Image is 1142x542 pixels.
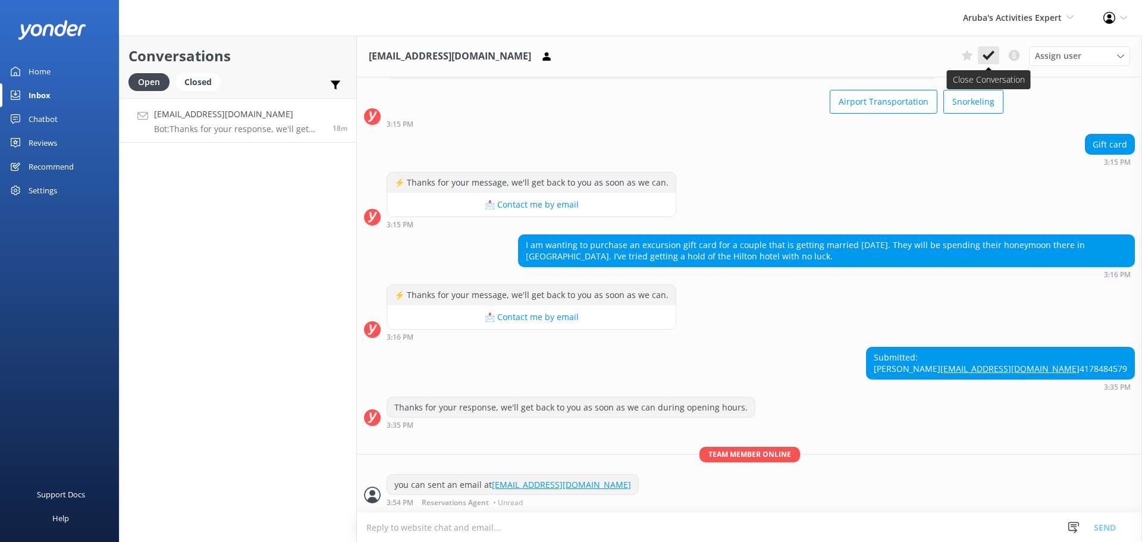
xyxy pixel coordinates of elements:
[940,363,1080,374] a: [EMAIL_ADDRESS][DOMAIN_NAME]
[1085,134,1134,155] div: Gift card
[175,75,227,88] a: Closed
[387,285,676,305] div: ⚡ Thanks for your message, we'll get back to you as soon as we can.
[29,131,57,155] div: Reviews
[422,499,489,506] span: Reservations Agent
[519,235,1134,267] div: I am wanting to purchase an excursion gift card for a couple that is getting married [DATE]. They...
[1104,271,1131,278] strong: 3:16 PM
[387,499,413,506] strong: 3:54 PM
[369,49,531,64] h3: [EMAIL_ADDRESS][DOMAIN_NAME]
[387,173,676,193] div: ⚡ Thanks for your message, we'll get back to you as soon as we can.
[830,90,937,114] button: Airport Transportation
[29,107,58,131] div: Chatbot
[387,422,413,429] strong: 3:35 PM
[387,121,413,128] strong: 3:15 PM
[866,383,1135,391] div: Oct 10 2025 03:35pm (UTC -04:00) America/Caracas
[492,479,631,490] a: [EMAIL_ADDRESS][DOMAIN_NAME]
[18,20,86,40] img: yonder-white-logo.png
[1104,159,1131,166] strong: 3:15 PM
[387,475,638,495] div: you can sent an email at
[154,124,324,134] p: Bot: Thanks for your response, we'll get back to you as soon as we can during opening hours.
[128,75,175,88] a: Open
[29,155,74,178] div: Recommend
[175,73,221,91] div: Closed
[128,45,347,67] h2: Conversations
[1029,46,1130,65] div: Assign User
[387,397,755,418] div: Thanks for your response, we'll get back to you as soon as we can during opening hours.
[29,83,51,107] div: Inbox
[518,270,1135,278] div: Oct 10 2025 03:16pm (UTC -04:00) America/Caracas
[387,305,676,329] button: 📩 Contact me by email
[37,483,85,506] div: Support Docs
[387,421,755,429] div: Oct 10 2025 03:35pm (UTC -04:00) America/Caracas
[387,221,413,228] strong: 3:15 PM
[387,220,676,228] div: Oct 10 2025 03:15pm (UTC -04:00) America/Caracas
[699,447,800,462] span: Team member online
[387,120,1003,128] div: Oct 10 2025 03:15pm (UTC -04:00) America/Caracas
[120,98,356,143] a: [EMAIL_ADDRESS][DOMAIN_NAME]Bot:Thanks for your response, we'll get back to you as soon as we can...
[387,193,676,217] button: 📩 Contact me by email
[387,333,676,341] div: Oct 10 2025 03:16pm (UTC -04:00) America/Caracas
[154,108,324,121] h4: [EMAIL_ADDRESS][DOMAIN_NAME]
[387,498,639,506] div: Oct 10 2025 03:54pm (UTC -04:00) America/Caracas
[963,12,1062,23] span: Aruba's Activities Expert
[943,90,1003,114] button: Snorkeling
[1104,384,1131,391] strong: 3:35 PM
[493,499,523,506] span: • Unread
[128,73,170,91] div: Open
[332,123,347,133] span: Oct 10 2025 03:35pm (UTC -04:00) America/Caracas
[387,334,413,341] strong: 3:16 PM
[1085,158,1135,166] div: Oct 10 2025 03:15pm (UTC -04:00) America/Caracas
[29,178,57,202] div: Settings
[1035,49,1081,62] span: Assign user
[29,59,51,83] div: Home
[52,506,69,530] div: Help
[867,347,1134,379] div: Submitted: [PERSON_NAME] 4178484579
